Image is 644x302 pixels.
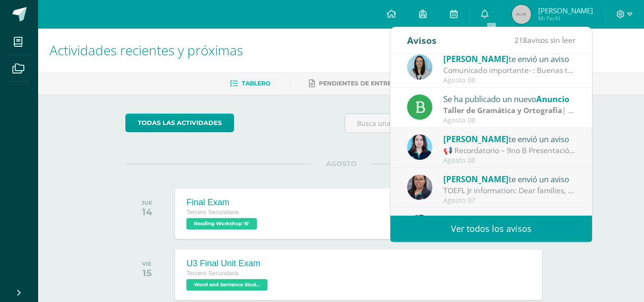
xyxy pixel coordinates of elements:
strong: Taller de Gramática y Ortografía [443,105,562,115]
img: 6fb385528ffb729c9b944b13f11ee051.png [407,175,432,200]
input: Busca una actividad próxima aquí... [345,114,556,133]
div: 14 [142,206,153,218]
div: te envió un aviso [443,173,576,185]
img: cccdcb54ef791fe124cc064e0dd18e00.png [407,135,432,160]
div: TOEFL Jr information: Dear families, This is a reminder that the TOEFL Junior tests are coming ne... [443,185,576,196]
div: Agosto 08 [443,156,576,165]
div: te envió un aviso [443,52,576,65]
a: Tablero [230,76,270,91]
span: Pendientes de entrega [319,80,400,87]
span: Actividades recientes y próximas [50,41,243,59]
div: U3 Final Unit Exam [186,259,270,269]
span: [PERSON_NAME] [538,6,593,15]
span: avisos sin leer [514,35,575,45]
img: cccdcb54ef791fe124cc064e0dd18e00.png [407,215,432,240]
div: Avisos [407,27,437,53]
div: 15 [142,267,152,279]
div: VIE [142,260,152,267]
div: te envió un aviso [443,213,576,225]
span: [PERSON_NAME] [443,53,509,64]
div: Comunicado importante- : Buenas tardes estimados padres de familia, Les compartimos información i... [443,65,576,76]
div: JUE [142,199,153,206]
a: todas las Actividades [125,114,234,132]
span: Tercero Secundaria [186,209,238,216]
a: Pendientes de entrega [309,76,400,91]
a: Ver todos los avisos [390,216,592,242]
span: Tercero Secundaria [186,270,238,277]
span: Tablero [242,80,270,87]
div: te envió un aviso [443,133,576,145]
span: Word and Sentence Study 'B' [186,279,267,291]
span: Anuncio [536,94,569,104]
div: Se ha publicado un nuevo [443,93,576,105]
div: Agosto 08 [443,76,576,84]
div: Final Exam [186,198,259,208]
span: Mi Perfil [538,14,593,22]
div: Agosto 08 [443,116,576,125]
div: | [PERSON_NAME] [443,105,576,116]
span: Reading Workshop 'B' [186,218,257,229]
img: 45x45 [512,5,531,24]
div: Agosto 07 [443,197,576,205]
span: [PERSON_NAME] [443,214,509,225]
span: 218 [514,35,527,45]
div: 📢 Recordatorio – 9no B Presentación de Proyectos Ciencias Sociales: Se les recuerda que el día lu... [443,145,576,156]
span: [PERSON_NAME] [443,134,509,145]
span: [PERSON_NAME] [443,174,509,185]
img: aed16db0a88ebd6752f21681ad1200a1.png [407,54,432,80]
span: AGOSTO [311,159,372,168]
